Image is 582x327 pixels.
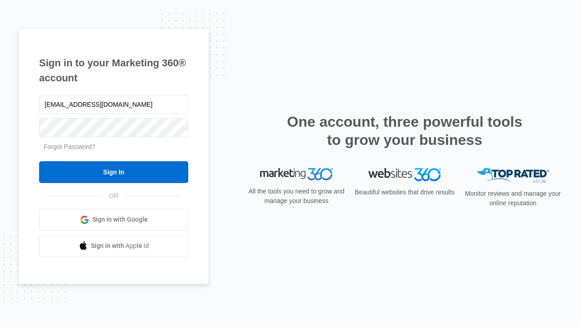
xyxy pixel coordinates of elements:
[39,161,188,183] input: Sign In
[260,168,333,181] img: Marketing 360
[39,235,188,257] a: Sign in with Apple Id
[462,189,564,208] p: Monitor reviews and manage your online reputation
[354,188,456,197] p: Beautiful websites that drive results
[44,143,95,150] a: Forgot Password?
[91,241,149,251] span: Sign in with Apple Id
[39,55,188,85] h1: Sign in to your Marketing 360® account
[477,168,549,183] img: Top Rated Local
[103,191,125,201] span: OR
[284,113,525,149] h2: One account, three powerful tools to grow your business
[39,209,188,231] a: Sign in with Google
[39,95,188,114] input: Email
[368,168,441,181] img: Websites 360
[92,215,148,224] span: Sign in with Google
[246,187,347,206] p: All the tools you need to grow and manage your business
